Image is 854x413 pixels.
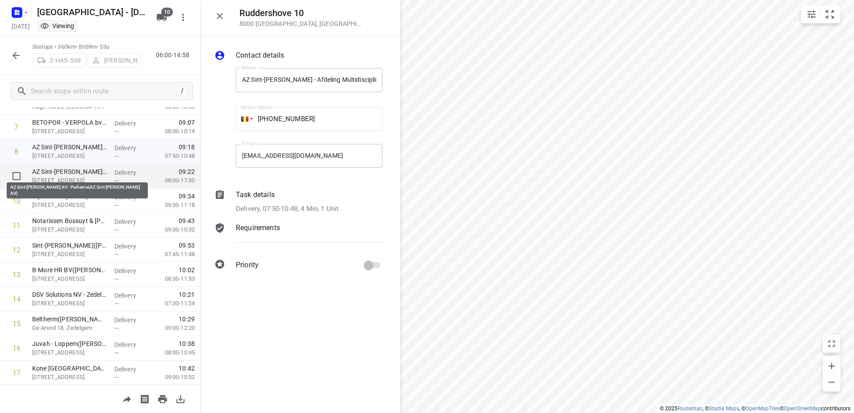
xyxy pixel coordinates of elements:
[114,300,119,307] span: —
[114,266,147,275] p: Delivery
[32,118,107,127] p: BETOPOR - VERPOLA bv(Kelly van Lierde)
[179,339,195,348] span: 10:38
[114,217,147,226] p: Delivery
[177,86,187,96] div: /
[32,315,107,324] p: Beltherm(Lode Develtere (Beltherm))
[114,350,119,356] span: —
[114,242,147,251] p: Delivery
[179,241,195,250] span: 09:53
[172,394,189,403] span: Download route
[154,394,172,403] span: Print route
[118,394,136,403] span: Share route
[214,50,382,63] div: Contact details
[13,369,21,377] div: 17
[32,250,107,259] p: Sint-Lucaslaan 29, Brugge
[151,152,195,160] p: 07:50-10:48
[236,223,280,233] p: Requirements
[239,20,364,27] p: 8000 [GEOGRAPHIC_DATA] , [GEOGRAPHIC_DATA]
[179,216,195,225] span: 09:43
[156,51,193,60] p: 06:00-14:58
[114,193,147,202] p: Delivery
[179,265,195,274] span: 10:02
[13,344,21,353] div: 16
[151,225,195,234] p: 09:00-10:32
[236,107,382,131] input: 1 (702) 123-4567
[179,143,195,152] span: 09:18
[236,190,275,200] p: Task details
[214,223,382,249] div: Requirements
[32,143,107,152] p: AZ Sint-Jan Brugge - Afdeling Multidisciplinair Pijncentrum(Hannie Braems)
[8,167,25,185] span: Select
[32,216,107,225] p: Notarissen Bossuyt & Lecluyse(Ambius - België)
[13,197,21,205] div: 10
[13,270,21,279] div: 13
[241,105,272,110] label: Mobile phone
[239,8,364,18] h5: Ruddershove 10
[151,324,195,333] p: 09:00-12:20
[32,290,107,299] p: DSV Solutions NV - Zedelgem(Jerry Reybrouck)
[32,127,107,136] p: [STREET_ADDRESS]
[114,251,119,258] span: —
[179,192,195,201] span: 09:34
[161,8,173,17] span: 10
[32,167,107,176] p: AZ Sint-[PERSON_NAME] AV - Pediatrie(AZ Sint-[PERSON_NAME] AV)
[114,119,147,128] p: Delivery
[13,295,21,303] div: 14
[114,168,147,177] p: Delivery
[114,143,147,152] p: Delivery
[13,246,21,254] div: 12
[32,43,141,51] p: 36 stops • 360km • 8h59m • 53u
[32,192,107,201] p: My Jewellery B.V. - Brugge(Storemanager - Brugge)
[32,241,107,250] p: Sint-Lucas Ziekenhuis(Hannie Braems)
[179,315,195,324] span: 10:29
[32,299,107,308] p: Kuilputstraat 44, Zedelgem
[114,325,119,332] span: —
[151,373,195,382] p: 09:00-10:52
[40,21,74,30] div: You are currently in view mode. To make any changes, go to edit project.
[32,348,107,357] p: [STREET_ADDRESS]
[114,128,119,135] span: —
[114,227,119,233] span: —
[211,7,229,25] button: Close
[745,405,780,412] a: OpenMapTiles
[32,373,107,382] p: [STREET_ADDRESS]
[114,291,147,300] p: Delivery
[179,167,195,176] span: 09:22
[236,204,339,214] p: Delivery, 07:50-10:48, 4 Min, 1 Unit
[179,364,195,373] span: 10:42
[174,8,192,26] button: More
[31,84,177,98] input: Search stops within route
[151,176,195,185] p: 08:00-17:30
[821,5,839,23] button: Fit zoom
[114,153,119,160] span: —
[32,201,107,210] p: [STREET_ADDRESS]
[678,405,703,412] a: Routetitan
[151,299,195,308] p: 07:30-11:24
[236,50,284,61] p: Contact details
[32,152,107,160] p: [STREET_ADDRESS]
[32,364,107,373] p: Kone Belgium(Ambius - België)
[114,177,119,184] span: —
[114,374,119,381] span: —
[803,5,821,23] button: Map settings
[32,225,107,234] p: Stationsplein 10/0101 8000, Brugge
[236,260,259,270] p: Priority
[32,176,107,185] p: [STREET_ADDRESS]
[14,123,18,131] div: 7
[784,405,821,412] a: OpenStreetMap
[32,324,107,333] p: De Arend 18, Zedelgem
[151,348,195,357] p: 08:00-10:45
[214,190,382,214] div: Task detailsDelivery, 07:50-10:48, 4 Min, 1 Unit
[151,250,195,259] p: 07:45-11:48
[14,147,18,156] div: 8
[801,5,841,23] div: small contained button group
[114,365,147,374] p: Delivery
[236,107,253,131] div: Belgium: + 32
[151,201,195,210] p: 09:30-11:18
[136,394,154,403] span: Print shipping labels
[179,118,195,127] span: 09:07
[114,340,147,349] p: Delivery
[13,320,21,328] div: 15
[13,221,21,230] div: 11
[114,276,119,282] span: —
